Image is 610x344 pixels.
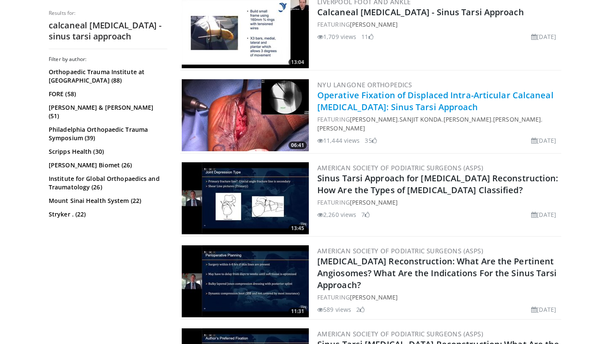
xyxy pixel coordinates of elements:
[288,141,307,149] span: 06:41
[317,136,360,145] li: 11,444 views
[288,225,307,232] span: 13:45
[444,115,491,123] a: [PERSON_NAME]
[182,79,309,151] a: 06:41
[317,247,483,255] a: American Society of Podiatric Surgeons (ASPS)
[49,147,165,156] a: Scripps Health (30)
[182,162,309,234] img: 8779c6cb-c58a-46b0-8265-aca2d460c8ee.300x170_q85_crop-smart_upscale.jpg
[317,164,483,172] a: American Society of Podiatric Surgeons (ASPS)
[49,68,165,85] a: Orthopaedic Trauma Institute at [GEOGRAPHIC_DATA] (88)
[288,58,307,66] span: 13:04
[317,293,560,302] div: FEATURING
[350,20,398,28] a: [PERSON_NAME]
[317,305,351,314] li: 589 views
[531,210,556,219] li: [DATE]
[49,175,165,191] a: Institute for Global Orthopaedics and Traumatology (26)
[182,245,309,317] a: 11:31
[399,115,441,123] a: Sanjit Konda
[531,136,556,145] li: [DATE]
[493,115,541,123] a: [PERSON_NAME]
[49,210,165,219] a: Stryker . (22)
[317,80,412,89] a: NYU Langone Orthopedics
[288,308,307,315] span: 11:31
[317,172,558,196] a: Sinus Tarsi Approach for [MEDICAL_DATA] Reconstruction: How Are the Types of [MEDICAL_DATA] Class...
[317,32,356,41] li: 1,709 views
[317,210,356,219] li: 2,260 views
[361,32,373,41] li: 11
[49,197,165,205] a: Mount Sinai Health System (22)
[49,20,167,42] h2: calcaneal [MEDICAL_DATA] - sinus tarsi approach
[317,124,365,132] a: [PERSON_NAME]
[356,305,365,314] li: 2
[49,161,165,169] a: [PERSON_NAME] Biomet (26)
[531,32,556,41] li: [DATE]
[317,198,560,207] div: FEATURING
[49,103,165,120] a: [PERSON_NAME] & [PERSON_NAME] (51)
[317,330,483,338] a: American Society of Podiatric Surgeons (ASPS)
[182,245,309,317] img: 820737e1-8ab5-4d2b-9af3-0478715f7841.300x170_q85_crop-smart_upscale.jpg
[317,255,557,291] a: [MEDICAL_DATA] Reconstruction: What Are the Pertinent Angiosomes? What Are the Indications For th...
[531,305,556,314] li: [DATE]
[49,90,165,98] a: FORE (58)
[350,115,398,123] a: [PERSON_NAME]
[317,20,560,29] div: FEATURING
[49,125,165,142] a: Philadelphia Orthopaedic Trauma Symposium (39)
[49,56,167,63] h3: Filter by author:
[182,79,309,151] img: 54b5def3-a771-4dd7-92d4-590e7fc0aa4d.300x170_q85_crop-smart_upscale.jpg
[361,210,370,219] li: 7
[350,293,398,301] a: [PERSON_NAME]
[350,198,398,206] a: [PERSON_NAME]
[317,89,554,113] a: Operative Fixation of Displaced Intra-Articular Calcaneal [MEDICAL_DATA]: Sinus Tarsi Approach
[317,6,524,18] a: Calcaneal [MEDICAL_DATA] - Sinus Tarsi Approach
[365,136,377,145] li: 35
[182,162,309,234] a: 13:45
[49,10,167,17] p: Results for:
[317,115,560,133] div: FEATURING , , , ,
